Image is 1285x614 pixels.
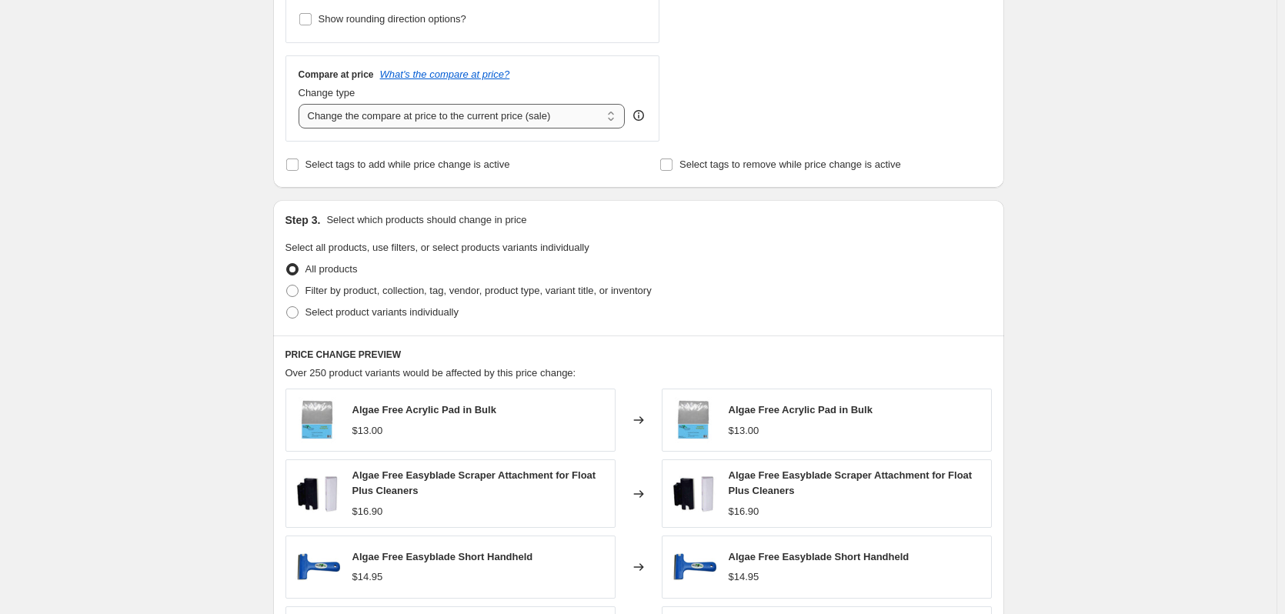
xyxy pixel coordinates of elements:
[729,569,759,585] div: $14.95
[729,504,759,519] div: $16.90
[352,469,596,496] span: Algae Free Easyblade Scraper Attachment for Float Plus Cleaners
[305,306,459,318] span: Select product variants individually
[294,544,340,590] img: Algae-Free-Easyblade-Short-Handheld-Algae-Free-1_80x.jpg
[285,242,589,253] span: Select all products, use filters, or select products variants individually
[294,471,340,517] img: Algae-Free-Easyblade-Scraper-Attachment-for-Float-0_80x.jpg
[729,551,910,562] span: Algae Free Easyblade Short Handheld
[305,263,358,275] span: All products
[299,87,355,98] span: Change type
[285,349,992,361] h6: PRICE CHANGE PREVIEW
[670,397,716,443] img: Algae-Free-Acrylic-Pad-in-Bulk-Algae-Free-1_80x.jpg
[729,469,973,496] span: Algae Free Easyblade Scraper Attachment for Float Plus Cleaners
[352,423,383,439] div: $13.00
[319,13,466,25] span: Show rounding direction options?
[352,504,383,519] div: $16.90
[729,404,873,415] span: Algae Free Acrylic Pad in Bulk
[380,68,510,80] button: What's the compare at price?
[294,397,340,443] img: Algae-Free-Acrylic-Pad-in-Bulk-Algae-Free-1_80x.jpg
[670,471,716,517] img: Algae-Free-Easyblade-Scraper-Attachment-for-Float-0_80x.jpg
[679,159,901,170] span: Select tags to remove while price change is active
[631,108,646,123] div: help
[299,68,374,81] h3: Compare at price
[352,404,496,415] span: Algae Free Acrylic Pad in Bulk
[729,423,759,439] div: $13.00
[285,212,321,228] h2: Step 3.
[305,285,652,296] span: Filter by product, collection, tag, vendor, product type, variant title, or inventory
[305,159,510,170] span: Select tags to add while price change is active
[352,569,383,585] div: $14.95
[285,367,576,379] span: Over 250 product variants would be affected by this price change:
[326,212,526,228] p: Select which products should change in price
[352,551,533,562] span: Algae Free Easyblade Short Handheld
[670,544,716,590] img: Algae-Free-Easyblade-Short-Handheld-Algae-Free-1_80x.jpg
